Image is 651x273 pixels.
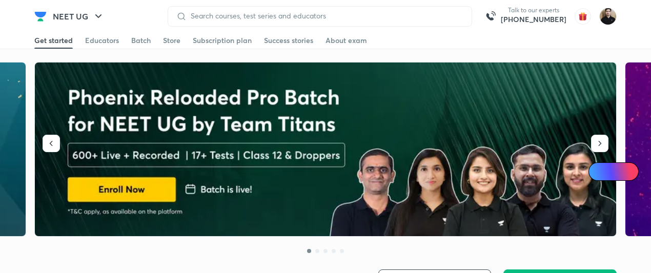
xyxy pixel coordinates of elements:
div: Subscription plan [193,35,252,46]
div: Success stories [264,35,313,46]
img: avatar [575,8,591,25]
img: Company Logo [34,10,47,23]
img: Maneesh Kumar Sharma [599,8,617,25]
div: About exam [325,35,367,46]
a: About exam [325,32,367,49]
p: Talk to our experts [501,6,566,14]
a: Ai Doubts [588,162,639,181]
a: Educators [85,32,119,49]
a: Success stories [264,32,313,49]
a: Batch [131,32,151,49]
a: Get started [34,32,73,49]
button: NEET UG [47,6,111,27]
div: Get started [34,35,73,46]
div: Batch [131,35,151,46]
input: Search courses, test series and educators [187,12,463,20]
a: [PHONE_NUMBER] [501,14,566,25]
img: call-us [480,6,501,27]
div: Educators [85,35,119,46]
a: Subscription plan [193,32,252,49]
img: Icon [595,167,603,176]
div: Store [163,35,180,46]
span: Ai Doubts [605,167,633,176]
a: Store [163,32,180,49]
